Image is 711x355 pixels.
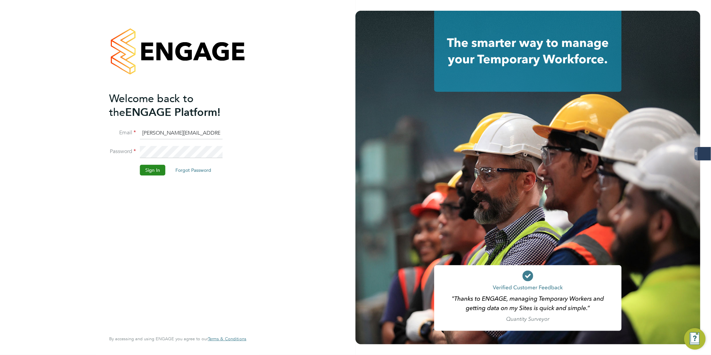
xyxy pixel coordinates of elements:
button: Engage Resource Center [684,328,706,350]
h2: ENGAGE Platform! [109,92,240,119]
span: Welcome back to the [109,92,193,119]
a: Terms & Conditions [208,336,246,342]
input: Enter your work email... [140,127,223,139]
button: Forgot Password [170,165,217,175]
label: Password [109,148,136,155]
button: Sign In [140,165,165,175]
label: Email [109,129,136,136]
span: By accessing and using ENGAGE you agree to our [109,336,246,342]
